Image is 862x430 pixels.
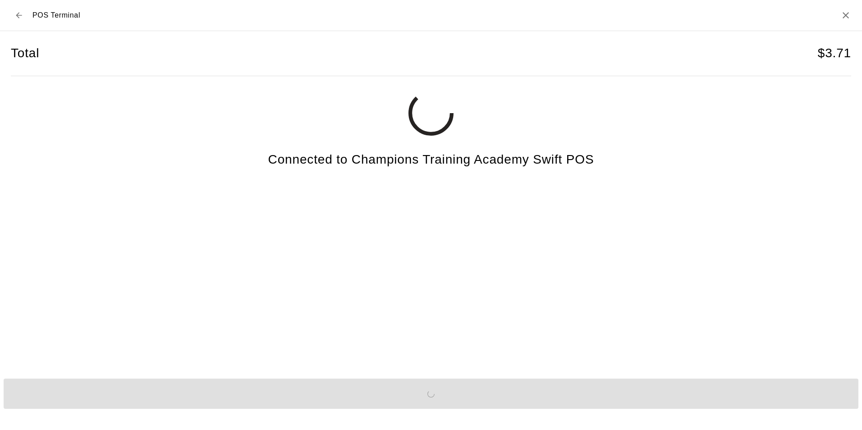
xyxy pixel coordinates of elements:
[11,7,80,23] div: POS Terminal
[11,46,39,61] h4: Total
[818,46,851,61] h4: $ 3.71
[11,7,27,23] button: Back to checkout
[840,10,851,21] button: Close
[268,152,594,168] h4: Connected to Champions Training Academy Swift POS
